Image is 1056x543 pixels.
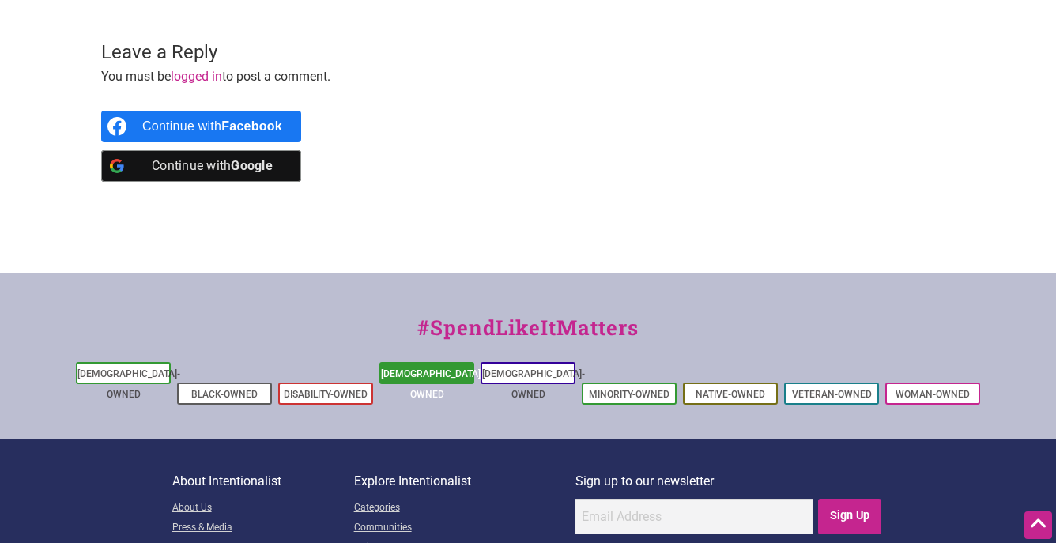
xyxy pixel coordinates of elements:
div: Scroll Back to Top [1024,511,1052,539]
div: Continue with [142,150,282,182]
a: [DEMOGRAPHIC_DATA]-Owned [482,368,585,400]
p: Explore Intentionalist [354,471,575,492]
a: logged in [171,69,222,84]
a: Continue with <b>Google</b> [101,150,301,182]
a: Black-Owned [191,389,258,400]
a: Continue with <b>Facebook</b> [101,111,301,142]
h3: Leave a Reply [101,40,955,66]
a: Disability-Owned [284,389,368,400]
input: Sign Up [818,499,882,534]
p: About Intentionalist [172,471,354,492]
a: [DEMOGRAPHIC_DATA]-Owned [381,368,484,400]
a: Woman-Owned [896,389,970,400]
a: Minority-Owned [589,389,669,400]
a: Communities [354,518,575,538]
b: Facebook [221,119,282,133]
div: Continue with [142,111,282,142]
a: Native-Owned [696,389,765,400]
input: Email Address [575,499,813,534]
a: Categories [354,499,575,518]
a: Veteran-Owned [792,389,872,400]
a: [DEMOGRAPHIC_DATA]-Owned [77,368,180,400]
p: You must be to post a comment. [101,66,955,87]
a: Press & Media [172,518,354,538]
b: Google [231,158,273,173]
a: About Us [172,499,354,518]
p: Sign up to our newsletter [575,471,884,492]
